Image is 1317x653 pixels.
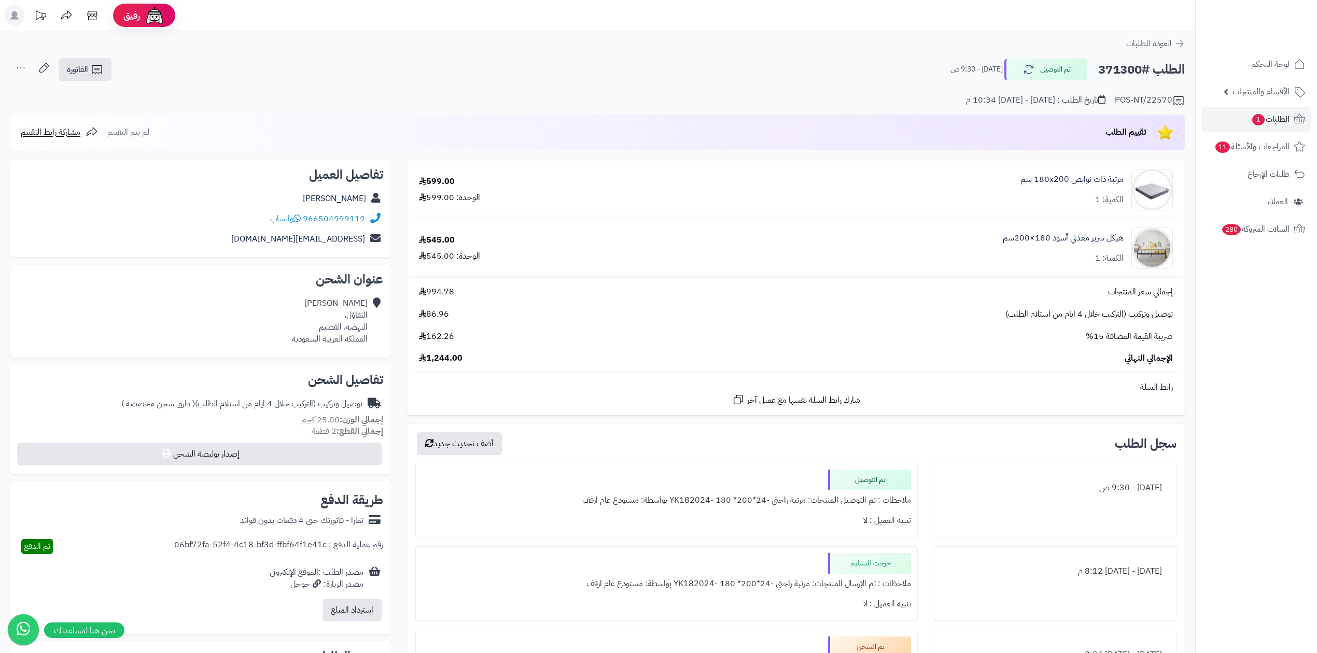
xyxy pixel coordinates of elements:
[67,63,88,76] span: الفاتورة
[1004,59,1087,80] button: تم التوصيل
[419,308,449,320] span: 86.96
[270,566,363,590] div: مصدر الطلب :الموقع الإلكتروني
[1132,228,1172,269] img: 1754548507-110101050033-90x90.jpg
[1202,52,1311,77] a: لوحة التحكم
[24,540,50,552] span: تم الدفع
[323,599,382,621] button: استرداد المبلغ
[419,250,480,262] div: الوحدة: 545.00
[828,470,911,490] div: تم التوصيل
[422,574,911,594] div: ملاحظات : تم الإرسال المنتجات: مرتبة راحتي -24*200* 180 -YK182024 بواسطة: مستودع عام ارفف
[270,212,301,225] a: واتساب
[940,561,1170,581] div: [DATE] - [DATE] 8:12 م
[121,398,195,410] span: ( طرق شحن مخصصة )
[1268,194,1288,209] span: العملاء
[1222,224,1241,235] span: 280
[270,578,363,590] div: مصدر الزيارة: جوجل
[419,352,463,364] span: 1,244.00
[1202,189,1311,214] a: العملاء
[1095,194,1124,206] div: الكمية: 1
[1202,134,1311,159] a: المراجعات والأسئلة11
[17,443,382,465] button: إصدار بوليصة الشحن
[732,393,860,406] a: شارك رابط السلة نفسها مع عميل آخر
[303,212,365,225] a: 966504999119
[21,126,98,138] a: مشاركة رابط التقييم
[747,394,860,406] span: شارك رابط السلة نفسها مع عميل آخر
[1132,169,1172,210] img: 1702708315-RS-09-90x90.jpg
[419,286,454,298] span: 994.78
[1214,139,1290,154] span: المراجعات والأسئلة
[21,126,80,138] span: مشاركة رابط التقييم
[1095,252,1124,264] div: الكمية: 1
[1086,331,1173,343] span: ضريبة القيمة المضافة 15%
[19,273,383,286] h2: عنوان الشحن
[59,58,111,81] a: الفاتورة
[337,425,383,437] strong: إجمالي القطع:
[123,9,140,22] span: رفيق
[1252,114,1265,125] span: 1
[27,5,53,29] a: تحديثات المنصة
[231,233,365,245] a: [EMAIL_ADDRESS][DOMAIN_NAME]
[292,297,368,345] div: [PERSON_NAME] التفاؤل، النهضه، القصيم المملكة العربية السعودية
[1098,59,1185,80] h2: الطلب #371300
[422,490,911,510] div: ملاحظات : تم التوصيل المنتجات: مرتبة راحتي -24*200* 180 -YK182024 بواسطة: مستودع عام ارفف
[240,515,363,527] div: تمارا - فاتورتك حتى 4 دفعات بدون فوائد
[144,5,165,26] img: ai-face.png
[1248,167,1290,181] span: طلبات الإرجاع
[422,510,911,531] div: تنبيه العميل : لا
[301,414,383,426] small: 25.00 كجم
[340,414,383,426] strong: إجمالي الوزن:
[1202,217,1311,242] a: السلات المتروكة280
[1246,27,1307,49] img: logo-2.png
[417,432,502,455] button: أضف تحديث جديد
[1020,174,1124,186] a: مرتبة ذات نوابض 180x200 سم
[1215,141,1230,153] span: 11
[419,234,455,246] div: 545.00
[1003,232,1124,244] a: هيكل سرير معدني أسود 180×200سم
[966,94,1105,106] div: تاريخ الطلب : [DATE] - [DATE] 10:34 م
[1251,57,1290,72] span: لوحة التحكم
[107,126,149,138] span: لم يتم التقييم
[1202,162,1311,187] a: طلبات الإرجاع
[19,168,383,181] h2: تفاصيل العميل
[1125,352,1173,364] span: الإجمالي النهائي
[1005,308,1173,320] span: توصيل وتركيب (التركيب خلال 4 ايام من استلام الطلب)
[19,374,383,386] h2: تفاصيل الشحن
[1115,94,1185,107] div: POS-NT/22570
[1126,37,1185,50] a: العودة للطلبات
[411,381,1181,393] div: رابط السلة
[303,192,366,205] a: [PERSON_NAME]
[1232,84,1290,99] span: الأقسام والمنتجات
[1108,286,1173,298] span: إجمالي سعر المنتجات
[121,398,362,410] div: توصيل وتركيب (التركيب خلال 4 ايام من استلام الطلب)
[320,494,383,506] h2: طريقة الدفع
[312,425,383,437] small: 2 قطعة
[1105,126,1146,138] span: تقييم الطلب
[419,331,454,343] span: 162.26
[1126,37,1172,50] span: العودة للطلبات
[1251,112,1290,126] span: الطلبات
[1115,437,1176,450] h3: سجل الطلب
[174,539,383,554] div: رقم عملية الدفع : 06bf72fa-52f4-4c18-bf3d-ffbf64f1e41c
[940,478,1170,498] div: [DATE] - 9:30 ص
[419,192,480,204] div: الوحدة: 599.00
[1202,107,1311,132] a: الطلبات1
[1221,222,1290,236] span: السلات المتروكة
[950,64,1003,75] small: [DATE] - 9:30 ص
[422,594,911,614] div: تنبيه العميل : لا
[828,553,911,574] div: خرجت للتسليم
[419,176,455,188] div: 599.00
